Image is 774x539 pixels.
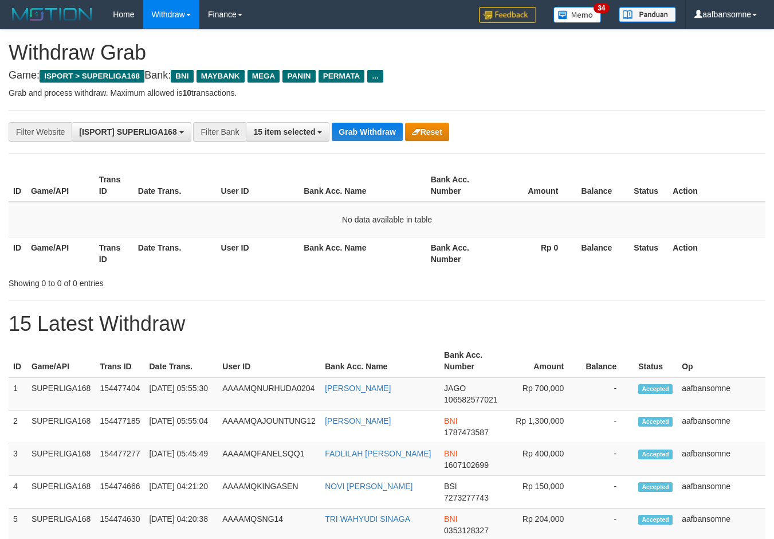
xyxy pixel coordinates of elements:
[668,237,765,269] th: Action
[638,515,673,525] span: Accepted
[9,87,765,99] p: Grab and process withdraw. Maximum allowed is transactions.
[9,345,27,377] th: ID
[444,514,457,524] span: BNI
[444,493,489,502] span: Copy 7273277743 to clipboard
[581,345,634,377] th: Balance
[619,7,676,22] img: panduan.png
[494,237,576,269] th: Rp 0
[144,345,218,377] th: Date Trans.
[325,449,431,458] a: FADLILAH [PERSON_NAME]
[426,237,494,269] th: Bank Acc. Number
[217,237,300,269] th: User ID
[40,70,144,83] span: ISPORT > SUPERLIGA168
[144,443,218,476] td: [DATE] 05:45:49
[325,514,410,524] a: TRI WAHYUDI SINAGA
[27,411,96,443] td: SUPERLIGA168
[95,169,133,202] th: Trans ID
[9,443,27,476] td: 3
[479,7,536,23] img: Feedback.jpg
[581,476,634,509] td: -
[95,411,144,443] td: 154477185
[638,450,673,459] span: Accepted
[677,377,765,411] td: aafbansomne
[367,70,383,83] span: ...
[444,482,457,491] span: BSI
[9,476,27,509] td: 4
[182,88,191,97] strong: 10
[505,411,581,443] td: Rp 1,300,000
[193,122,246,142] div: Filter Bank
[594,3,609,13] span: 34
[27,377,96,411] td: SUPERLIGA168
[9,122,72,142] div: Filter Website
[325,482,412,491] a: NOVI [PERSON_NAME]
[299,169,426,202] th: Bank Acc. Name
[9,202,765,237] td: No data available in table
[677,345,765,377] th: Op
[505,443,581,476] td: Rp 400,000
[299,237,426,269] th: Bank Acc. Name
[27,476,96,509] td: SUPERLIGA168
[553,7,602,23] img: Button%20Memo.svg
[575,237,629,269] th: Balance
[444,460,489,470] span: Copy 1607102699 to clipboard
[444,526,489,535] span: Copy 0353128327 to clipboard
[9,377,27,411] td: 1
[144,377,218,411] td: [DATE] 05:55:30
[72,122,191,142] button: [ISPORT] SUPERLIGA168
[95,443,144,476] td: 154477277
[197,70,245,83] span: MAYBANK
[9,313,765,335] h1: 15 Latest Withdraw
[26,169,95,202] th: Game/API
[444,449,457,458] span: BNI
[9,273,314,289] div: Showing 0 to 0 of 0 entries
[638,417,673,427] span: Accepted
[629,169,668,202] th: Status
[638,384,673,394] span: Accepted
[218,345,320,377] th: User ID
[505,377,581,411] td: Rp 700,000
[332,123,402,141] button: Grab Withdraw
[668,169,765,202] th: Action
[319,70,365,83] span: PERMATA
[27,443,96,476] td: SUPERLIGA168
[444,416,457,425] span: BNI
[629,237,668,269] th: Status
[325,384,391,393] a: [PERSON_NAME]
[581,411,634,443] td: -
[581,443,634,476] td: -
[439,345,505,377] th: Bank Acc. Number
[26,237,95,269] th: Game/API
[79,127,176,136] span: [ISPORT] SUPERLIGA168
[282,70,315,83] span: PANIN
[27,345,96,377] th: Game/API
[575,169,629,202] th: Balance
[505,476,581,509] td: Rp 150,000
[171,70,193,83] span: BNI
[217,169,300,202] th: User ID
[444,384,466,393] span: JAGO
[505,345,581,377] th: Amount
[144,476,218,509] td: [DATE] 04:21:20
[144,411,218,443] td: [DATE] 05:55:04
[9,70,765,81] h4: Game: Bank:
[320,345,439,377] th: Bank Acc. Name
[95,476,144,509] td: 154474666
[634,345,677,377] th: Status
[677,476,765,509] td: aafbansomne
[218,476,320,509] td: AAAAMQKINGASEN
[9,6,96,23] img: MOTION_logo.png
[95,237,133,269] th: Trans ID
[218,411,320,443] td: AAAAMQAJOUNTUNG12
[444,428,489,437] span: Copy 1787473587 to clipboard
[95,377,144,411] td: 154477404
[444,395,497,404] span: Copy 106582577021 to clipboard
[133,169,217,202] th: Date Trans.
[247,70,280,83] span: MEGA
[405,123,449,141] button: Reset
[325,416,391,425] a: [PERSON_NAME]
[677,411,765,443] td: aafbansomne
[426,169,494,202] th: Bank Acc. Number
[218,443,320,476] td: AAAAMQFANELSQQ1
[9,237,26,269] th: ID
